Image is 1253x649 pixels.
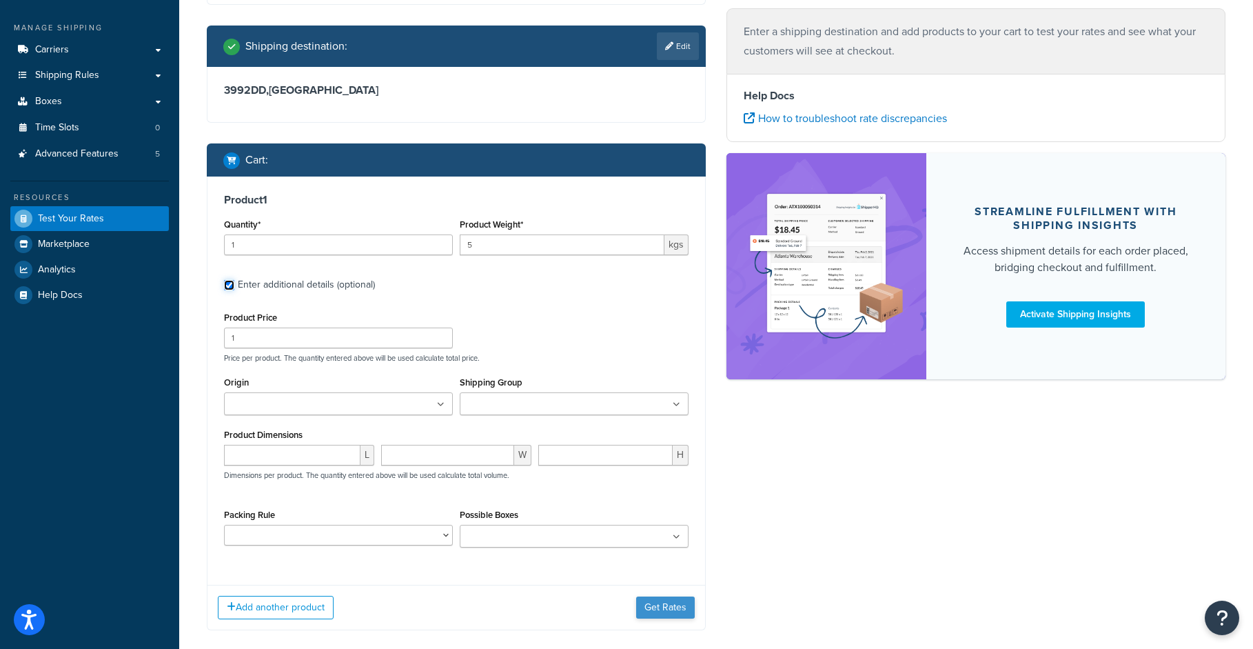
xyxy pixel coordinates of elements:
[224,430,303,440] label: Product Dimensions
[10,115,169,141] a: Time Slots0
[360,445,374,466] span: L
[218,596,334,619] button: Add another product
[224,83,689,97] h3: 3992DD , [GEOGRAPHIC_DATA]
[224,193,689,207] h3: Product 1
[221,353,692,363] p: Price per product. The quantity entered above will be used calculate total price.
[10,283,169,308] a: Help Docs
[10,232,169,257] a: Marketplace
[221,470,509,480] p: Dimensions per product. The quantity entered above will be used calculate total volume.
[744,88,1208,104] h4: Help Docs
[238,275,375,294] div: Enter additional details (optional)
[664,234,689,255] span: kgs
[10,141,169,167] li: Advanced Features
[35,122,79,134] span: Time Slots
[10,141,169,167] a: Advanced Features5
[35,148,119,160] span: Advanced Features
[460,219,523,230] label: Product Weight*
[460,377,522,388] label: Shipping Group
[224,219,261,230] label: Quantity*
[959,243,1192,276] div: Access shipment details for each order placed, bridging checkout and fulfillment.
[38,213,104,225] span: Test Your Rates
[35,44,69,56] span: Carriers
[38,264,76,276] span: Analytics
[744,110,947,126] a: How to troubleshoot rate discrepancies
[460,510,518,520] label: Possible Boxes
[10,115,169,141] li: Time Slots
[959,205,1192,232] div: Streamline Fulfillment with Shipping Insights
[747,174,906,359] img: feature-image-si-e24932ea9b9fcd0ff835db86be1ff8d589347e8876e1638d903ea230a36726be.png
[657,32,699,60] a: Edit
[10,63,169,88] a: Shipping Rules
[460,234,664,255] input: 0.00
[514,445,531,466] span: W
[10,22,169,34] div: Manage Shipping
[10,192,169,203] div: Resources
[673,445,689,466] span: H
[224,377,249,388] label: Origin
[744,22,1208,61] p: Enter a shipping destination and add products to your cart to test your rates and see what your c...
[35,96,62,108] span: Boxes
[155,148,160,160] span: 5
[636,597,695,619] button: Get Rates
[10,257,169,282] a: Analytics
[245,40,347,52] h2: Shipping destination :
[224,312,277,323] label: Product Price
[38,239,90,250] span: Marketplace
[10,206,169,231] a: Test Your Rates
[224,510,275,520] label: Packing Rule
[10,37,169,63] a: Carriers
[1205,601,1239,635] button: Open Resource Center
[245,154,268,166] h2: Cart :
[155,122,160,134] span: 0
[1006,301,1145,328] a: Activate Shipping Insights
[38,290,83,301] span: Help Docs
[35,70,99,81] span: Shipping Rules
[224,280,234,290] input: Enter additional details (optional)
[10,89,169,114] a: Boxes
[224,234,453,255] input: 0.0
